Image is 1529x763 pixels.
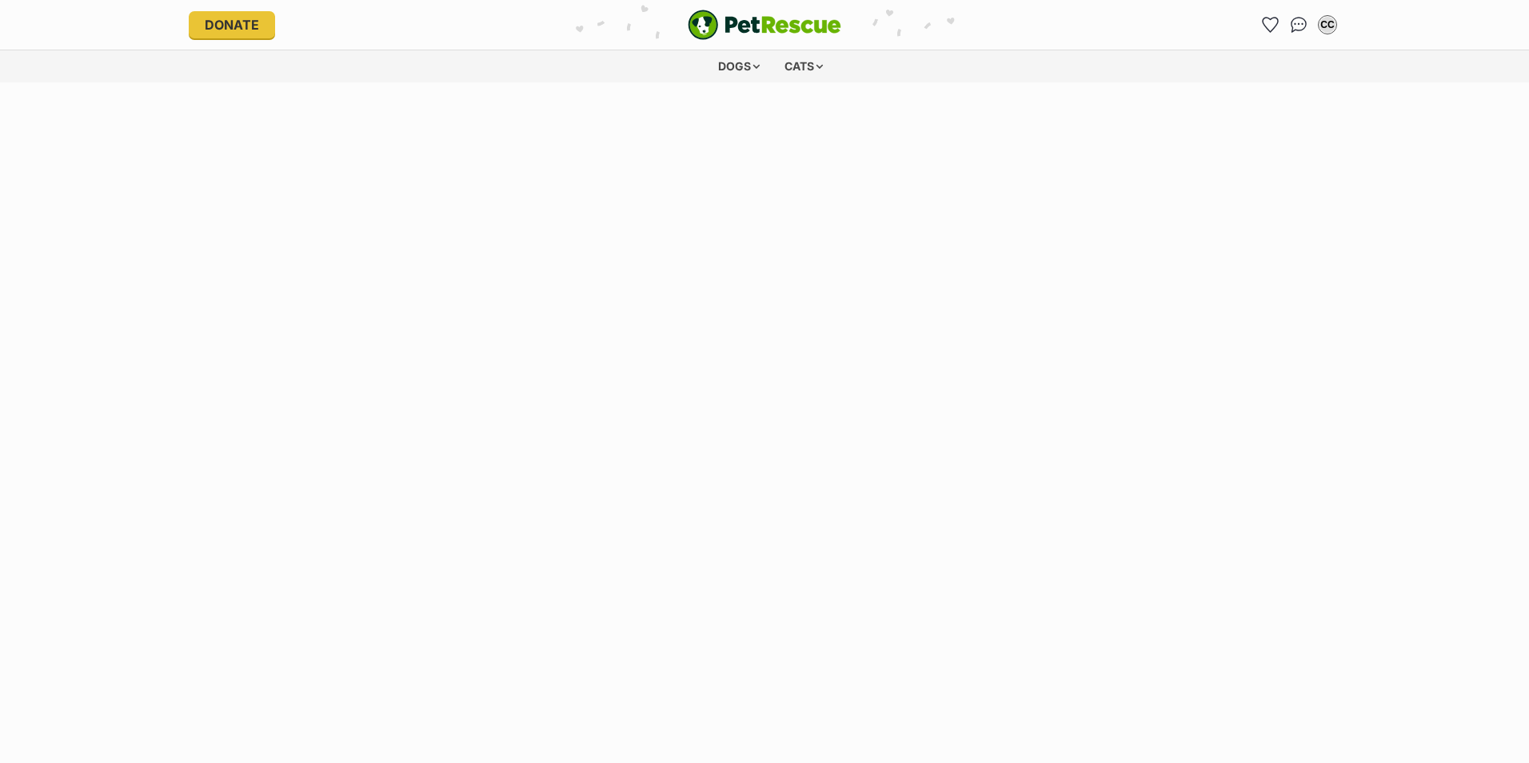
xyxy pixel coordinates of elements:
[1286,12,1311,38] a: Conversations
[1319,17,1335,33] div: CC
[707,50,771,82] div: Dogs
[1257,12,1340,38] ul: Account quick links
[688,10,841,40] img: logo-e224e6f780fb5917bec1dbf3a21bbac754714ae5b6737aabdf751b685950b380.svg
[1291,17,1307,33] img: chat-41dd97257d64d25036548639549fe6c8038ab92f7586957e7f3b1b290dea8141.svg
[189,11,275,38] a: Donate
[1257,12,1283,38] a: Favourites
[773,50,834,82] div: Cats
[688,10,841,40] a: PetRescue
[1315,12,1340,38] button: My account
